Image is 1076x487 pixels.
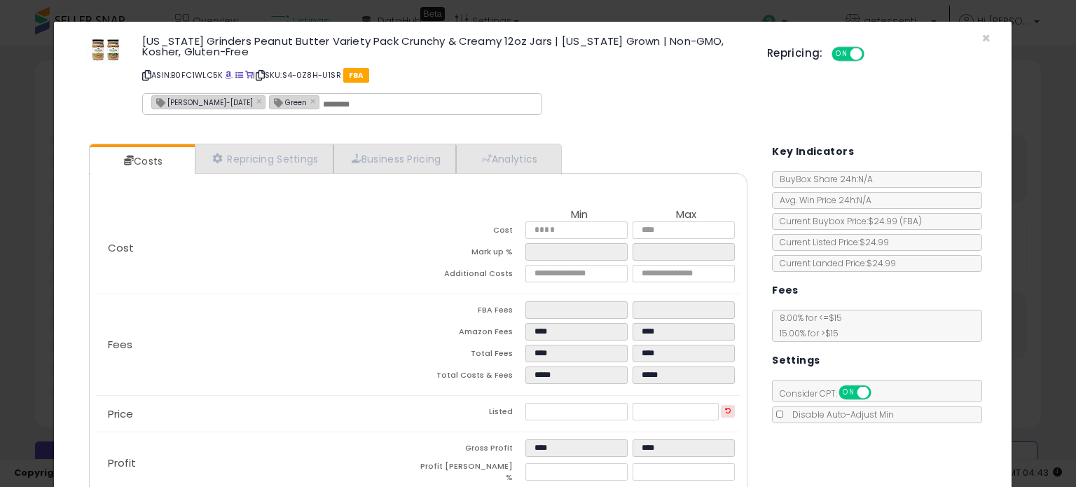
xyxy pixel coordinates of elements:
td: Total Fees [418,345,525,366]
span: BuyBox Share 24h: N/A [773,173,873,185]
a: Repricing Settings [195,144,333,173]
a: BuyBox page [225,69,233,81]
td: Profit [PERSON_NAME] % [418,461,525,487]
span: [PERSON_NAME]-[DATE] [152,96,253,108]
h5: Fees [772,282,799,299]
th: Max [633,209,740,221]
td: Listed [418,403,525,425]
td: Amazon Fees [418,323,525,345]
td: Total Costs & Fees [418,366,525,388]
h3: [US_STATE] Grinders Peanut Butter Variety Pack Crunchy & Creamy 12oz Jars | [US_STATE] Grown | No... [142,36,746,57]
span: Current Landed Price: $24.99 [773,257,896,269]
a: × [256,95,265,107]
span: 15.00 % for > $15 [773,327,839,339]
a: Analytics [456,144,560,173]
span: ON [840,387,857,399]
h5: Repricing: [767,48,823,59]
span: FBA [343,68,369,83]
span: ON [833,48,850,60]
span: Consider CPT: [773,387,890,399]
span: Disable Auto-Adjust Min [785,409,894,420]
p: Cost [97,242,418,254]
span: ( FBA ) [899,215,922,227]
h5: Key Indicators [772,143,854,160]
a: Business Pricing [333,144,456,173]
img: 41j8bK3+5yL._SL60_.jpg [85,36,127,64]
a: All offer listings [235,69,243,81]
span: × [981,28,991,48]
span: Current Listed Price: $24.99 [773,236,889,248]
p: Fees [97,339,418,350]
td: Cost [418,221,525,243]
th: Min [525,209,633,221]
a: × [310,95,319,107]
td: Gross Profit [418,439,525,461]
td: Mark up % [418,243,525,265]
span: 8.00 % for <= $15 [773,312,842,339]
p: ASIN: B0FC1WLC5K | SKU: S4-0Z8H-U1SR [142,64,746,86]
a: Your listing only [245,69,253,81]
h5: Settings [772,352,820,369]
td: Additional Costs [418,265,525,287]
span: $24.99 [868,215,922,227]
a: Costs [90,147,193,175]
span: OFF [862,48,884,60]
span: Green [270,96,307,108]
p: Profit [97,458,418,469]
span: OFF [869,387,892,399]
span: Avg. Win Price 24h: N/A [773,194,871,206]
td: FBA Fees [418,301,525,323]
p: Price [97,409,418,420]
span: Current Buybox Price: [773,215,922,227]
